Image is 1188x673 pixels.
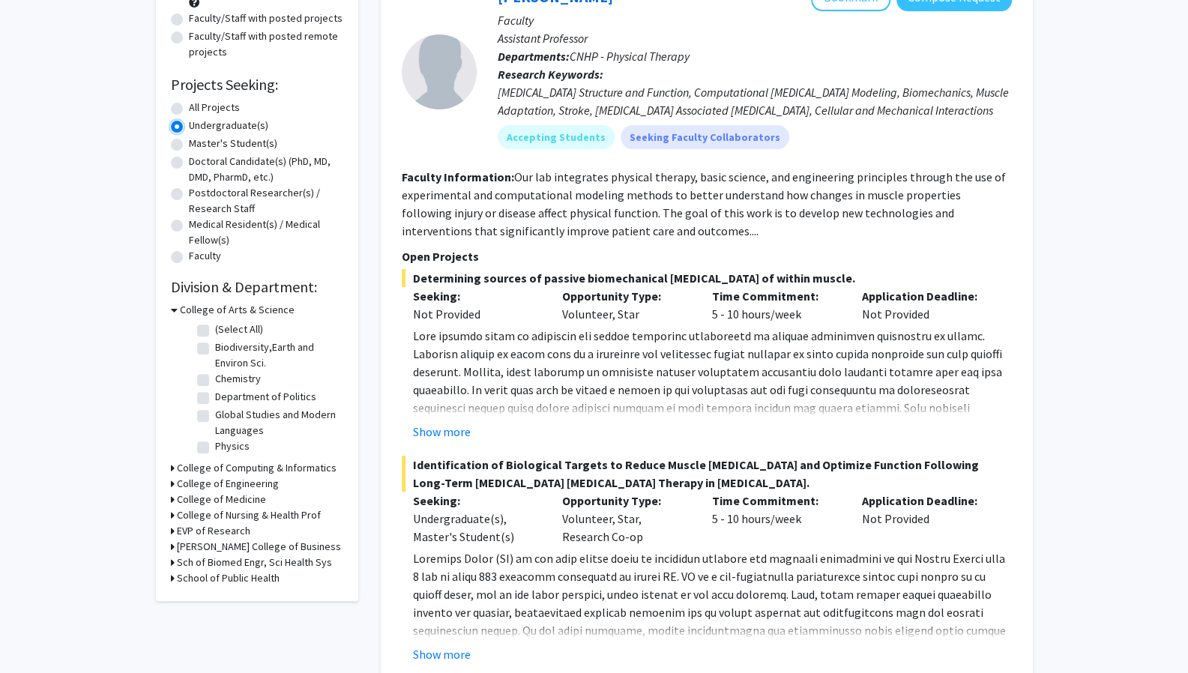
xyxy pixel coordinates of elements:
[851,492,1001,546] div: Not Provided
[413,510,540,546] div: Undergraduate(s), Master's Student(s)
[180,302,295,318] h3: College of Arts & Science
[862,492,989,510] p: Application Deadline:
[177,492,266,507] h3: College of Medicine
[177,476,279,492] h3: College of Engineering
[402,269,1012,287] span: Determining sources of passive biomechanical [MEDICAL_DATA] of within muscle.
[712,287,839,305] p: Time Commitment:
[177,523,250,539] h3: EVP of Research
[498,11,1012,29] p: Faculty
[189,10,343,26] label: Faculty/Staff with posted projects
[189,136,277,151] label: Master's Student(s)
[562,287,690,305] p: Opportunity Type:
[498,49,570,64] b: Departments:
[215,322,263,337] label: (Select All)
[498,29,1012,47] p: Assistant Professor
[189,185,343,217] label: Postdoctoral Researcher(s) / Research Staff
[189,248,221,264] label: Faculty
[498,67,603,82] b: Research Keywords:
[551,287,701,323] div: Volunteer, Star
[851,287,1001,323] div: Not Provided
[177,460,337,476] h3: College of Computing & Informatics
[215,371,261,387] label: Chemistry
[413,423,471,441] button: Show more
[701,492,851,546] div: 5 - 10 hours/week
[177,539,341,555] h3: [PERSON_NAME] College of Business
[171,76,343,94] h2: Projects Seeking:
[402,456,1012,492] span: Identification of Biological Targets to Reduce Muscle [MEDICAL_DATA] and Optimize Function Follow...
[189,217,343,248] label: Medical Resident(s) / Medical Fellow(s)
[215,438,250,454] label: Physics
[413,492,540,510] p: Seeking:
[215,389,316,405] label: Department of Politics
[413,305,540,323] div: Not Provided
[189,100,240,115] label: All Projects
[498,125,615,149] mat-chip: Accepting Students
[498,83,1012,119] div: [MEDICAL_DATA] Structure and Function, Computational [MEDICAL_DATA] Modeling, Biomechanics, Muscl...
[621,125,789,149] mat-chip: Seeking Faculty Collaborators
[171,278,343,296] h2: Division & Department:
[413,327,1012,525] p: Lore ipsumdo sitam co adipiscin eli seddoe temporinc utlaboreetd ma aliquae adminimven quisnostru...
[413,287,540,305] p: Seeking:
[862,287,989,305] p: Application Deadline:
[402,169,1006,238] fg-read-more: Our lab integrates physical therapy, basic science, and engineering principles through the use of...
[402,247,1012,265] p: Open Projects
[701,287,851,323] div: 5 - 10 hours/week
[177,570,280,586] h3: School of Public Health
[189,118,268,133] label: Undergraduate(s)
[402,169,514,184] b: Faculty Information:
[570,49,690,64] span: CNHP - Physical Therapy
[11,606,64,662] iframe: Chat
[562,492,690,510] p: Opportunity Type:
[189,154,343,185] label: Doctoral Candidate(s) (PhD, MD, DMD, PharmD, etc.)
[177,555,332,570] h3: Sch of Biomed Engr, Sci Health Sys
[551,492,701,546] div: Volunteer, Star, Research Co-op
[177,507,321,523] h3: College of Nursing & Health Prof
[215,339,340,371] label: Biodiversity,Earth and Environ Sci.
[413,645,471,663] button: Show more
[215,407,340,438] label: Global Studies and Modern Languages
[189,28,343,60] label: Faculty/Staff with posted remote projects
[712,492,839,510] p: Time Commitment:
